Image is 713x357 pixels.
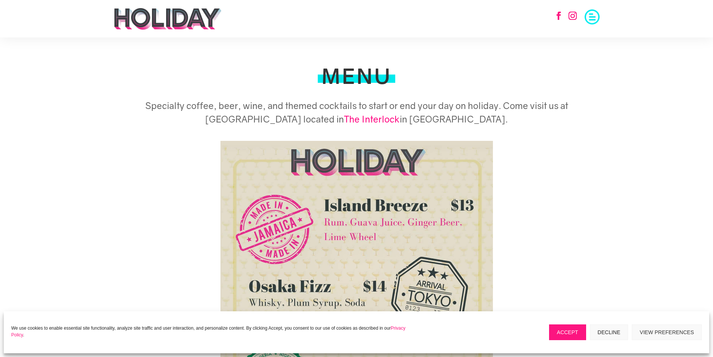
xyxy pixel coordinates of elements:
button: Accept [549,324,586,340]
a: The Interlock [344,114,400,124]
h5: Specialty coffee, beer, wine, and themed cocktails to start or end your day on holiday. Come visi... [113,99,600,130]
a: Follow on Instagram [564,7,581,24]
button: View preferences [632,324,702,340]
h1: MENU [322,66,392,90]
a: Privacy Policy [11,326,405,338]
p: We use cookies to enable essential site functionality, analyze site traffic and user interaction,... [11,325,416,338]
a: Follow on Facebook [551,7,567,24]
button: Decline [590,324,628,340]
img: holiday-logo-black [113,7,222,30]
